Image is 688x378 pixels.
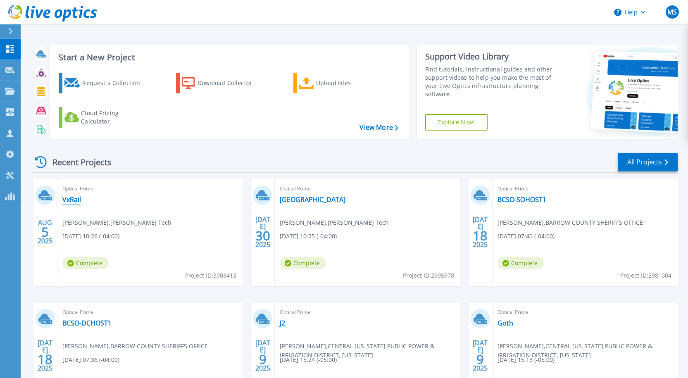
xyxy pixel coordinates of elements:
span: MS [667,9,677,15]
span: Complete [62,257,109,269]
a: VxRail [62,195,81,204]
span: 9 [259,356,267,363]
span: 18 [38,356,52,363]
a: Goth [498,319,513,327]
div: Upload Files [316,75,382,91]
div: Support Video Library [425,51,557,62]
span: Complete [280,257,326,269]
a: [GEOGRAPHIC_DATA] [280,195,345,204]
a: J2 [280,319,285,327]
div: [DATE] 2025 [37,340,53,371]
div: Recent Projects [32,152,123,172]
span: Optical Prime [280,184,455,193]
span: [DATE] 10:26 (-04:00) [62,232,119,241]
span: Project ID: 2981004 [620,271,671,280]
span: Optical Prime [498,184,673,193]
span: [PERSON_NAME] , BARROW COUNTY SHERIFFS OFFICE [62,342,208,351]
a: Cloud Pricing Calculator [59,107,151,128]
span: Project ID: 3003413 [185,271,236,280]
a: Download Collector [176,73,268,93]
span: [DATE] 07:40 (-04:00) [498,232,555,241]
a: All Projects [618,153,678,171]
div: [DATE] 2025 [255,217,271,247]
div: [DATE] 2025 [255,340,271,371]
div: Request a Collection [82,75,148,91]
span: [PERSON_NAME] , BARROW COUNTY SHERIFFS OFFICE [498,218,643,227]
span: [PERSON_NAME] , CENTRAL [US_STATE] PUBLIC POWER & IRRIGATION DISTRICT, [US_STATE] [498,342,678,360]
span: [DATE] 10:25 (-04:00) [280,232,337,241]
span: Optical Prime [62,184,238,193]
div: [DATE] 2025 [472,217,488,247]
span: [PERSON_NAME] , CENTRAL [US_STATE] PUBLIC POWER & IRRIGATION DISTRICT, [US_STATE] [280,342,460,360]
span: 9 [476,356,484,363]
div: Download Collector [198,75,264,91]
a: BCSO-DCHOST1 [62,319,112,327]
a: Upload Files [293,73,386,93]
span: 5 [41,228,49,235]
span: [DATE] 15:24 (-05:00) [280,355,337,364]
div: Find tutorials, instructional guides and other support videos to help you make the most of your L... [425,65,557,98]
span: 18 [473,232,488,239]
span: [PERSON_NAME] , [PERSON_NAME] Tech [62,218,171,227]
span: Complete [498,257,544,269]
div: [DATE] 2025 [472,340,488,371]
span: [DATE] 07:36 (-04:00) [62,355,119,364]
span: Optical Prime [280,308,455,317]
span: 30 [255,232,270,239]
h3: Start a New Project [59,53,398,62]
a: Request a Collection [59,73,151,93]
a: View More [359,124,398,131]
a: BCSO-SOHOST1 [498,195,546,204]
span: Optical Prime [498,308,673,317]
div: Cloud Pricing Calculator [81,109,147,126]
span: Project ID: 2995978 [403,271,454,280]
div: AUG 2025 [37,217,53,247]
span: [PERSON_NAME] , [PERSON_NAME] Tech [280,218,389,227]
span: Optical Prime [62,308,238,317]
span: [DATE] 15:13 (-05:00) [498,355,555,364]
a: Explore Now! [425,114,488,131]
